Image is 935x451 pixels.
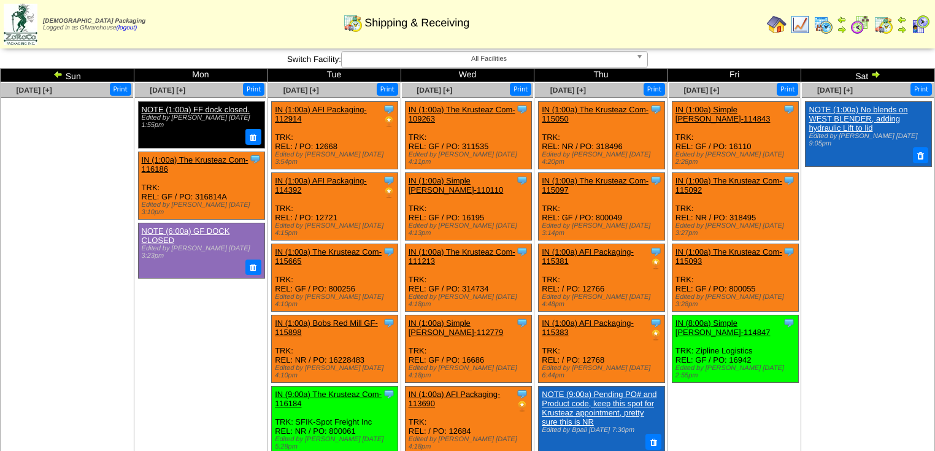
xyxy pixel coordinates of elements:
[405,102,531,169] div: TRK: REL: GF / PO: 311535
[409,318,504,337] a: IN (1:00a) Simple [PERSON_NAME]-112779
[347,52,631,66] span: All Facilities
[142,114,260,129] div: Edited by [PERSON_NAME] [DATE] 1:55pm
[409,436,531,450] div: Edited by [PERSON_NAME] [DATE] 4:18pm
[516,174,528,187] img: Tooltip
[409,151,531,166] div: Edited by [PERSON_NAME] [DATE] 4:11pm
[542,247,634,266] a: IN (1:00a) AFI Packaging-115381
[910,15,930,34] img: calendarcustomer.gif
[383,103,395,115] img: Tooltip
[539,315,665,383] div: TRK: REL: / PO: 12768
[650,317,662,329] img: Tooltip
[272,244,398,312] div: TRK: REL: GF / PO: 800256
[142,245,260,260] div: Edited by [PERSON_NAME] [DATE] 3:23pm
[405,315,531,383] div: TRK: REL: GF / PO: 16686
[275,390,382,408] a: IN (9:00a) The Krusteaz Com-116184
[675,151,798,166] div: Edited by [PERSON_NAME] [DATE] 2:28pm
[275,364,398,379] div: Edited by [PERSON_NAME] [DATE] 4:10pm
[383,388,395,400] img: Tooltip
[542,364,664,379] div: Edited by [PERSON_NAME] [DATE] 6:44pm
[683,86,719,94] a: [DATE] [+]
[377,83,398,96] button: Print
[117,25,137,31] a: (logout)
[150,86,185,94] a: [DATE] [+]
[542,222,664,237] div: Edited by [PERSON_NAME] [DATE] 3:14pm
[134,69,267,82] td: Mon
[542,318,634,337] a: IN (1:00a) AFI Packaging-115383
[542,426,660,434] div: Edited by Bpali [DATE] 7:30pm
[383,115,395,128] img: PO
[542,390,656,426] a: NOTE (9:00a) Pending PO# and Product code, keep this spot for Krusteaz appointment, pretty sure t...
[542,293,664,308] div: Edited by [PERSON_NAME] [DATE] 4:48pm
[837,15,847,25] img: arrowleft.gif
[672,244,798,312] div: TRK: REL: GF / PO: 800055
[539,173,665,241] div: TRK: REL: GF / PO: 800049
[850,15,870,34] img: calendarblend.gif
[767,15,787,34] img: home.gif
[138,152,264,219] div: TRK: REL: GF / PO: 316814A
[409,176,504,195] a: IN (1:00a) Simple [PERSON_NAME]-110110
[343,13,363,33] img: calendarinout.gif
[43,18,145,31] span: Logged in as Gfwarehouse
[272,102,398,169] div: TRK: REL: / PO: 12668
[409,247,515,266] a: IN (1:00a) The Krusteaz Com-111213
[542,105,648,123] a: IN (1:00a) The Krusteaz Com-115050
[17,86,52,94] a: [DATE] [+]
[275,105,367,123] a: IN (1:00a) AFI Packaging-112914
[275,293,398,308] div: Edited by [PERSON_NAME] [DATE] 4:10pm
[417,86,452,94] span: [DATE] [+]
[110,83,131,96] button: Print
[550,86,586,94] a: [DATE] [+]
[409,105,515,123] a: IN (1:00a) The Krusteaz Com-109263
[650,103,662,115] img: Tooltip
[409,390,501,408] a: IN (1:00a) AFI Packaging-113690
[1,69,134,82] td: Sun
[650,174,662,187] img: Tooltip
[272,315,398,383] div: TRK: REL: NR / PO: 16228483
[405,173,531,241] div: TRK: REL: GF / PO: 16195
[539,102,665,169] div: TRK: REL: NR / PO: 318496
[897,15,907,25] img: arrowleft.gif
[4,4,37,45] img: zoroco-logo-small.webp
[516,245,528,258] img: Tooltip
[383,245,395,258] img: Tooltip
[542,176,648,195] a: IN (1:00a) The Krusteaz Com-115097
[672,173,798,241] div: TRK: REL: NR / PO: 318495
[142,105,250,114] a: NOTE (1:00a) FF dock closed.
[672,102,798,169] div: TRK: REL: GF / PO: 16110
[142,155,248,174] a: IN (1:00a) The Krusteaz Com-116186
[364,17,469,29] span: Shipping & Receiving
[409,293,531,308] div: Edited by [PERSON_NAME] [DATE] 4:18pm
[534,69,668,82] td: Thu
[542,151,664,166] div: Edited by [PERSON_NAME] [DATE] 4:20pm
[53,69,63,79] img: arrowleft.gif
[275,151,398,166] div: Edited by [PERSON_NAME] [DATE] 3:54pm
[516,103,528,115] img: Tooltip
[814,15,833,34] img: calendarprod.gif
[283,86,319,94] span: [DATE] [+]
[913,147,929,163] button: Delete Note
[275,436,398,450] div: Edited by [PERSON_NAME] [DATE] 5:28pm
[645,434,661,450] button: Delete Note
[817,86,853,94] a: [DATE] [+]
[409,364,531,379] div: Edited by [PERSON_NAME] [DATE] 4:18pm
[43,18,145,25] span: [DEMOGRAPHIC_DATA] Packaging
[409,222,531,237] div: Edited by [PERSON_NAME] [DATE] 4:13pm
[790,15,810,34] img: line_graph.gif
[245,260,261,276] button: Delete Note
[142,201,264,216] div: Edited by [PERSON_NAME] [DATE] 3:10pm
[243,83,264,96] button: Print
[783,317,795,329] img: Tooltip
[383,174,395,187] img: Tooltip
[897,25,907,34] img: arrowright.gif
[783,103,795,115] img: Tooltip
[275,222,398,237] div: Edited by [PERSON_NAME] [DATE] 4:15pm
[142,226,230,245] a: NOTE (6:00a) GF DOCK CLOSED
[383,317,395,329] img: Tooltip
[275,318,378,337] a: IN (1:00a) Bobs Red Mill GF-115898
[672,315,798,383] div: TRK: Zipline Logistics REL: GF / PO: 16942
[675,247,782,266] a: IN (1:00a) The Krusteaz Com-115093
